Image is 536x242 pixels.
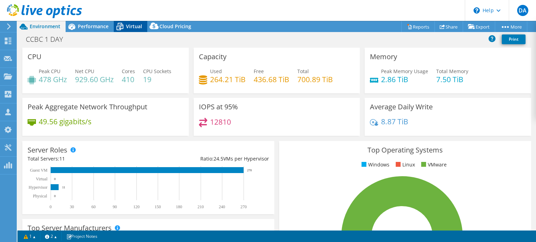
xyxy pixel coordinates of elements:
text: 60 [91,204,96,209]
h3: Peak Aggregate Network Throughput [28,103,147,111]
text: 270 [240,204,247,209]
text: 0 [50,204,52,209]
text: 90 [113,204,117,209]
text: 30 [70,204,74,209]
li: Linux [394,161,415,169]
text: 180 [176,204,182,209]
a: Reports [401,21,435,32]
div: Ratio: VMs per Hypervisor [148,155,269,163]
span: DA [517,5,528,16]
span: CPU Sockets [143,68,171,75]
span: Cloud Pricing [159,23,191,30]
span: Environment [30,23,60,30]
h4: 19 [143,76,171,83]
text: Guest VM [30,168,47,173]
h4: 2.86 TiB [381,76,428,83]
h4: 8.87 TiB [381,118,408,125]
h4: 12810 [210,118,231,126]
svg: \n [474,7,480,14]
text: 120 [133,204,140,209]
a: 1 [19,232,40,241]
text: 0 [54,177,56,181]
a: 2 [40,232,62,241]
a: Export [463,21,495,32]
span: Peak Memory Usage [381,68,428,75]
li: VMware [419,161,447,169]
li: Windows [360,161,389,169]
a: More [495,21,527,32]
h1: CCBC 1 DAY [23,36,74,43]
span: 24.5 [214,155,223,162]
h4: 264.21 TiB [210,76,246,83]
text: 210 [198,204,204,209]
text: Physical [33,194,47,198]
span: Net CPU [75,68,94,75]
h4: 49.56 gigabits/s [39,118,91,125]
h4: 436.68 TiB [254,76,289,83]
h3: IOPS at 95% [199,103,238,111]
span: Peak CPU [39,68,60,75]
h4: 700.89 TiB [297,76,333,83]
div: Total Servers: [28,155,148,163]
h4: 410 [122,76,135,83]
a: Print [502,34,526,44]
text: Hypervisor [29,185,47,190]
span: Cores [122,68,135,75]
a: Project Notes [61,232,102,241]
h3: CPU [28,53,42,61]
span: Virtual [126,23,142,30]
span: Total Memory [436,68,468,75]
a: Share [434,21,463,32]
h4: 478 GHz [39,76,67,83]
h3: Average Daily Write [370,103,433,111]
span: Used [210,68,222,75]
h3: Top Operating Systems [284,146,526,154]
text: Virtual [36,177,48,181]
span: Free [254,68,264,75]
text: 0 [54,194,56,198]
h3: Memory [370,53,397,61]
span: Total [297,68,309,75]
h3: Capacity [199,53,226,61]
text: 240 [219,204,225,209]
text: 150 [155,204,161,209]
text: 11 [62,186,65,189]
text: 270 [247,169,252,172]
span: Performance [78,23,109,30]
h3: Server Roles [28,146,67,154]
h4: 929.60 GHz [75,76,114,83]
span: 11 [59,155,65,162]
h4: 7.50 TiB [436,76,468,83]
h3: Top Server Manufacturers [28,224,112,232]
